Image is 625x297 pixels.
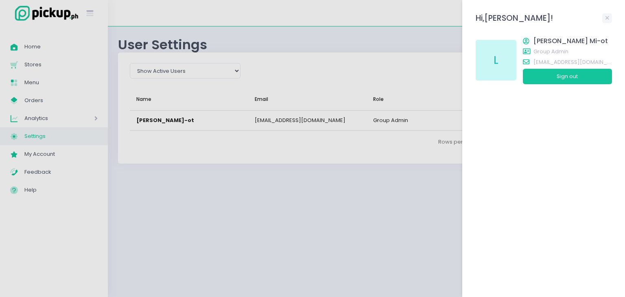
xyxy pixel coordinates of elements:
h3: Hi, [PERSON_NAME] ! [476,13,553,23]
span: [EMAIL_ADDRESS][DOMAIN_NAME] [533,58,612,66]
button: Sign out [523,69,612,84]
div: L [476,40,516,81]
span: group admin [533,48,612,56]
a: [EMAIL_ADDRESS][DOMAIN_NAME] [523,58,612,69]
span: [PERSON_NAME] Mi-ot [533,36,612,46]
